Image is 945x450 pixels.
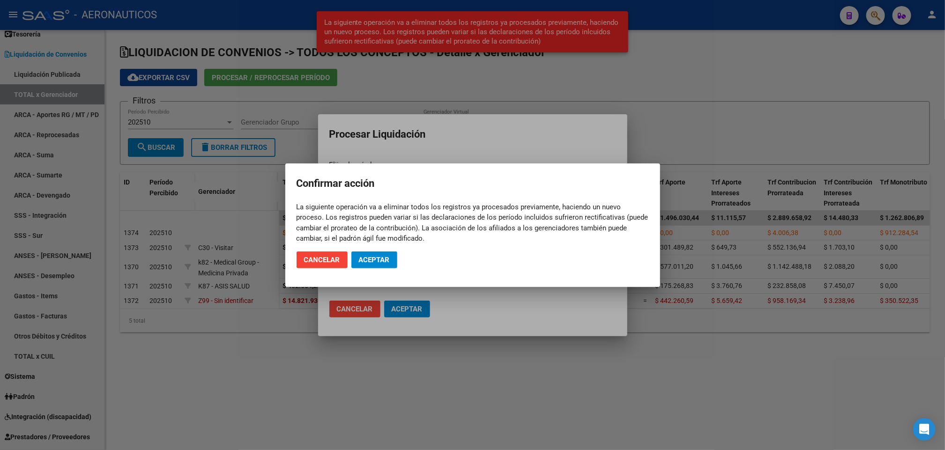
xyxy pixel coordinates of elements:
[304,256,340,264] span: Cancelar
[297,251,348,268] button: Cancelar
[913,418,936,441] div: Open Intercom Messenger
[351,251,397,268] button: Aceptar
[359,256,390,264] span: Aceptar
[285,202,660,244] mat-dialog-content: La siguiente operación va a eliminar todos los registros ya procesados previamente, haciendo un n...
[297,175,649,192] h2: Confirmar acción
